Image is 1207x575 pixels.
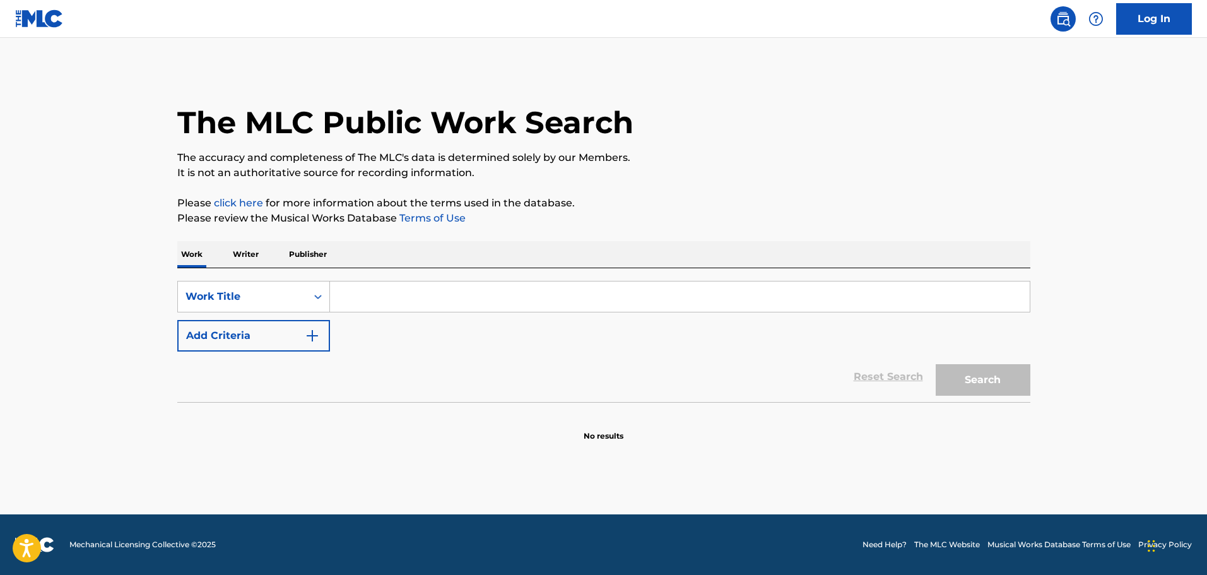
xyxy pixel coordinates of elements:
[285,241,331,268] p: Publisher
[1144,514,1207,575] iframe: Chat Widget
[584,415,623,442] p: No results
[185,289,299,304] div: Work Title
[1148,527,1155,565] div: Drag
[15,537,54,552] img: logo
[177,196,1030,211] p: Please for more information about the terms used in the database.
[229,241,262,268] p: Writer
[397,212,466,224] a: Terms of Use
[1088,11,1104,27] img: help
[177,165,1030,181] p: It is not an authoritative source for recording information.
[305,328,320,343] img: 9d2ae6d4665cec9f34b9.svg
[863,539,907,550] a: Need Help?
[1051,6,1076,32] a: Public Search
[1083,6,1109,32] div: Help
[177,150,1030,165] p: The accuracy and completeness of The MLC's data is determined solely by our Members.
[914,539,980,550] a: The MLC Website
[177,320,330,352] button: Add Criteria
[177,104,633,141] h1: The MLC Public Work Search
[15,9,64,28] img: MLC Logo
[214,197,263,209] a: click here
[69,539,216,550] span: Mechanical Licensing Collective © 2025
[1056,11,1071,27] img: search
[1138,539,1192,550] a: Privacy Policy
[1116,3,1192,35] a: Log In
[177,281,1030,402] form: Search Form
[177,211,1030,226] p: Please review the Musical Works Database
[177,241,206,268] p: Work
[987,539,1131,550] a: Musical Works Database Terms of Use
